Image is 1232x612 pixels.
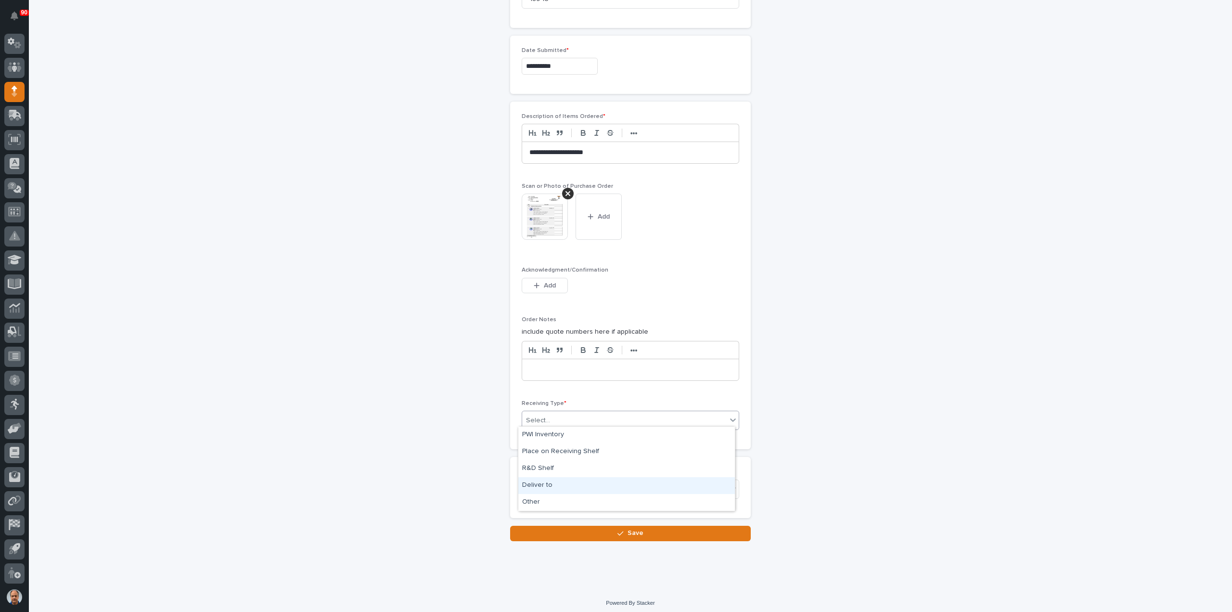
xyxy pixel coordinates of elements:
span: Scan or Photo of Purchase Order [522,183,613,189]
div: Deliver to [518,477,735,494]
span: Acknowledgment/Confirmation [522,267,608,273]
p: include quote numbers here if applicable [522,327,739,337]
button: users-avatar [4,587,25,607]
button: Add [522,278,568,293]
button: Add [576,194,622,240]
span: Add [598,212,610,221]
div: PWI Inventory [518,427,735,443]
span: Description of Items Ordered [522,114,605,119]
div: Select... [526,416,550,426]
span: Add [544,281,556,290]
button: ••• [627,344,641,356]
button: ••• [627,127,641,139]
span: Date Submitted [522,48,569,53]
span: Order Notes [522,317,556,323]
button: Save [510,526,751,541]
span: Save [628,529,643,537]
strong: ••• [630,130,638,137]
a: Powered By Stacker [606,600,654,606]
div: R&D Shelf [518,460,735,477]
div: Other [518,494,735,511]
button: Notifications [4,6,25,26]
p: 90 [21,9,27,16]
strong: ••• [630,347,638,354]
span: Receiving Type [522,401,566,406]
div: Notifications90 [12,12,25,27]
div: Place on Receiving Shelf [518,443,735,460]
